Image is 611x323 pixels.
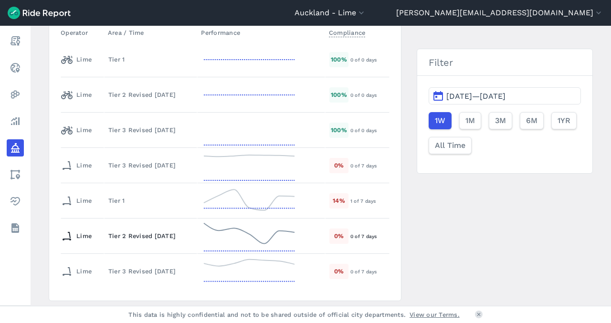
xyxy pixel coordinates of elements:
[459,112,481,129] button: 1M
[350,91,389,99] div: 0 of 0 days
[7,166,24,183] a: Areas
[329,52,348,67] div: 100 %
[108,196,193,205] div: Tier 1
[435,140,465,151] span: All Time
[350,126,389,135] div: 0 of 0 days
[429,112,452,129] button: 1W
[108,267,193,276] div: Tier 3 Revised [DATE]
[435,115,445,126] span: 1W
[61,123,92,138] div: Lime
[495,115,506,126] span: 3M
[329,193,348,208] div: 14 %
[197,23,325,42] th: Performance
[350,197,389,205] div: 1 of 7 days
[61,23,104,42] th: Operator
[108,231,193,240] div: Tier 2 Revised [DATE]
[329,158,348,173] div: 0 %
[108,90,193,99] div: Tier 2 Revised [DATE]
[295,7,366,19] button: Auckland - Lime
[61,264,92,279] div: Lime
[61,52,92,67] div: Lime
[61,87,92,103] div: Lime
[350,232,389,240] div: 0 of 7 days
[329,229,348,243] div: 0 %
[410,310,460,319] a: View our Terms.
[520,112,544,129] button: 6M
[551,112,577,129] button: 1YR
[7,139,24,156] a: Policy
[108,125,193,135] div: Tier 3 Revised [DATE]
[104,23,197,42] th: Area / Time
[329,87,348,102] div: 100 %
[61,229,92,244] div: Lime
[350,267,389,276] div: 0 of 7 days
[446,92,506,101] span: [DATE]—[DATE]
[417,49,592,76] h3: Filter
[558,115,570,126] span: 1YR
[108,55,193,64] div: Tier 1
[108,161,193,170] div: Tier 3 Revised [DATE]
[7,113,24,130] a: Analyze
[329,264,348,279] div: 0 %
[489,112,512,129] button: 3M
[465,115,475,126] span: 1M
[329,123,348,137] div: 100 %
[7,193,24,210] a: Health
[7,59,24,76] a: Realtime
[61,158,92,173] div: Lime
[7,86,24,103] a: Heatmaps
[429,137,472,154] button: All Time
[526,115,537,126] span: 6M
[7,219,24,237] a: Datasets
[8,7,71,19] img: Ride Report
[7,32,24,50] a: Report
[61,193,92,208] div: Lime
[429,87,581,104] button: [DATE]—[DATE]
[350,55,389,64] div: 0 of 0 days
[350,161,389,170] div: 0 of 7 days
[396,7,603,19] button: [PERSON_NAME][EMAIL_ADDRESS][DOMAIN_NAME]
[329,26,366,37] span: Compliance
